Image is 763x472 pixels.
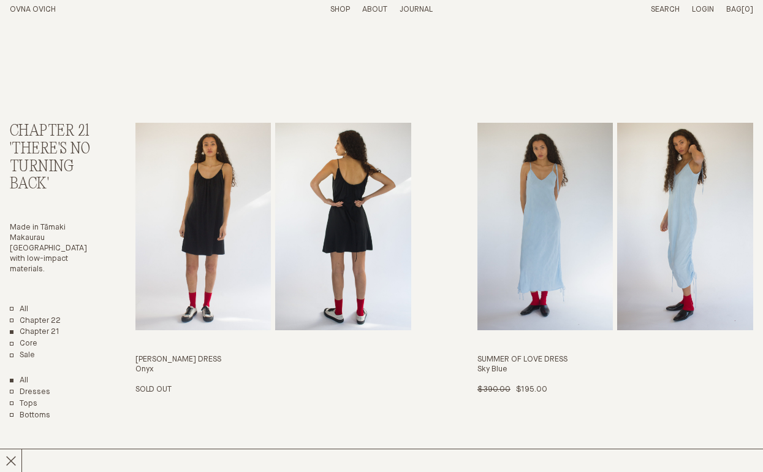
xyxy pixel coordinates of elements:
summary: About [362,5,387,15]
img: Odie Dress [135,123,271,330]
a: All [10,304,28,315]
a: Login [692,6,714,14]
span: [0] [742,6,753,14]
span: $195.00 [516,385,547,393]
a: Chapter 21 [10,327,59,338]
a: Journal [400,6,433,14]
a: Home [10,6,56,14]
a: Sale [10,350,35,361]
a: Chapter 22 [10,316,61,327]
span: $390.00 [477,385,511,393]
h3: [PERSON_NAME] Dress [135,355,411,365]
img: Summer of Love Dress [477,123,613,330]
a: Search [651,6,680,14]
a: Core [10,339,37,349]
h2: Chapter 21 [10,123,94,141]
a: Bottoms [10,411,50,421]
p: Sold Out [135,385,172,395]
h3: Summer of Love Dress [477,355,753,365]
a: Dresses [10,387,50,398]
a: Summer of Love Dress [477,123,753,395]
span: Bag [726,6,742,14]
a: Shop [330,6,350,14]
h4: Onyx [135,365,411,375]
p: Made in Tāmaki Makaurau [GEOGRAPHIC_DATA] with low-impact materials. [10,223,94,274]
h4: Sky Blue [477,365,753,375]
a: Odie Dress [135,123,411,395]
h3: 'There's No Turning Back' [10,141,94,193]
a: Tops [10,399,37,409]
a: Show All [10,376,28,386]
